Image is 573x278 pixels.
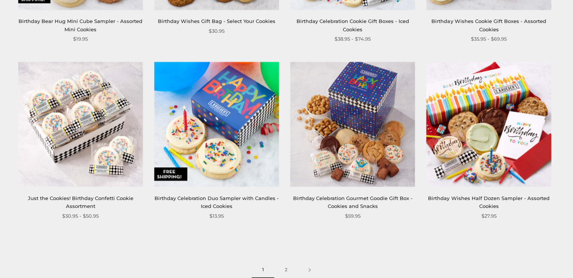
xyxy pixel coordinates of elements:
[62,212,99,220] span: $30.95 - $50.95
[18,18,142,32] a: Birthday Bear Hug Mini Cube Sampler - Assorted Mini Cookies
[290,62,415,186] a: Birthday Celebration Gourmet Goodie Gift Box - Cookies and Snacks
[426,62,551,186] img: Birthday Wishes Half Dozen Sampler - Assorted Cookies
[28,195,133,209] a: Just the Cookies! Birthday Confetti Cookie Assortment
[290,62,415,186] img: Birthday Celebration Gourmet Goodie Gift Box - Cookies and Snacks
[154,195,279,209] a: Birthday Celebration Duo Sampler with Candles - Iced Cookies
[73,35,88,43] span: $19.95
[335,35,371,43] span: $38.95 - $74.95
[471,35,507,43] span: $35.95 - $69.95
[296,18,409,32] a: Birthday Celebration Cookie Gift Boxes - Iced Cookies
[481,212,496,220] span: $27.95
[6,249,78,272] iframe: Sign Up via Text for Offers
[209,27,225,35] span: $30.95
[154,62,279,186] img: Birthday Celebration Duo Sampler with Candles - Iced Cookies
[293,195,413,209] a: Birthday Celebration Gourmet Goodie Gift Box - Cookies and Snacks
[431,18,546,32] a: Birthday Wishes Cookie Gift Boxes - Assorted Cookies
[345,212,361,220] span: $59.95
[209,212,224,220] span: $13.95
[158,18,275,24] a: Birthday Wishes Gift Bag - Select Your Cookies
[428,195,549,209] a: Birthday Wishes Half Dozen Sampler - Assorted Cookies
[18,62,143,186] img: Just the Cookies! Birthday Confetti Cookie Assortment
